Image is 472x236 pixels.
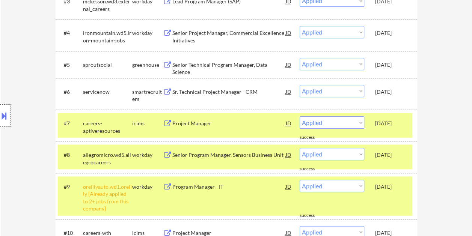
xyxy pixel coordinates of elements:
div: oreillyauto.wd1.oreilly [Already applied to 2+ jobs from this company] [83,183,132,212]
div: JD [285,148,293,161]
div: [DATE] [375,120,408,127]
div: [DATE] [375,29,408,37]
div: Program Manager - IT [172,183,286,191]
div: JD [285,85,293,98]
div: workday [132,29,163,37]
div: [DATE] [375,61,408,69]
div: success [300,134,330,141]
div: smartrecruiters [132,88,163,103]
div: JD [285,180,293,193]
div: Senior Program Manager, Sensors Business Unit [172,151,286,159]
div: Senior Project Manager, Commercial Excellence Initiatives [172,29,286,44]
div: JD [285,116,293,130]
div: success [300,166,330,172]
div: [DATE] [375,88,408,96]
div: [DATE] [375,183,408,191]
div: workday [132,151,163,159]
div: greenhouse [132,61,163,69]
div: JD [285,26,293,39]
div: success [300,212,330,219]
div: #9 [64,183,77,191]
div: JD [285,58,293,71]
div: icims [132,120,163,127]
div: workday [132,183,163,191]
div: ironmountain.wd5.iron-mountain-jobs [83,29,132,44]
div: Sr. Technical Project Manager –CRM [172,88,286,96]
div: Senior Technical Program Manager, Data Science [172,61,286,76]
div: #4 [64,29,77,37]
div: [DATE] [375,151,408,159]
div: Project Manager [172,120,286,127]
